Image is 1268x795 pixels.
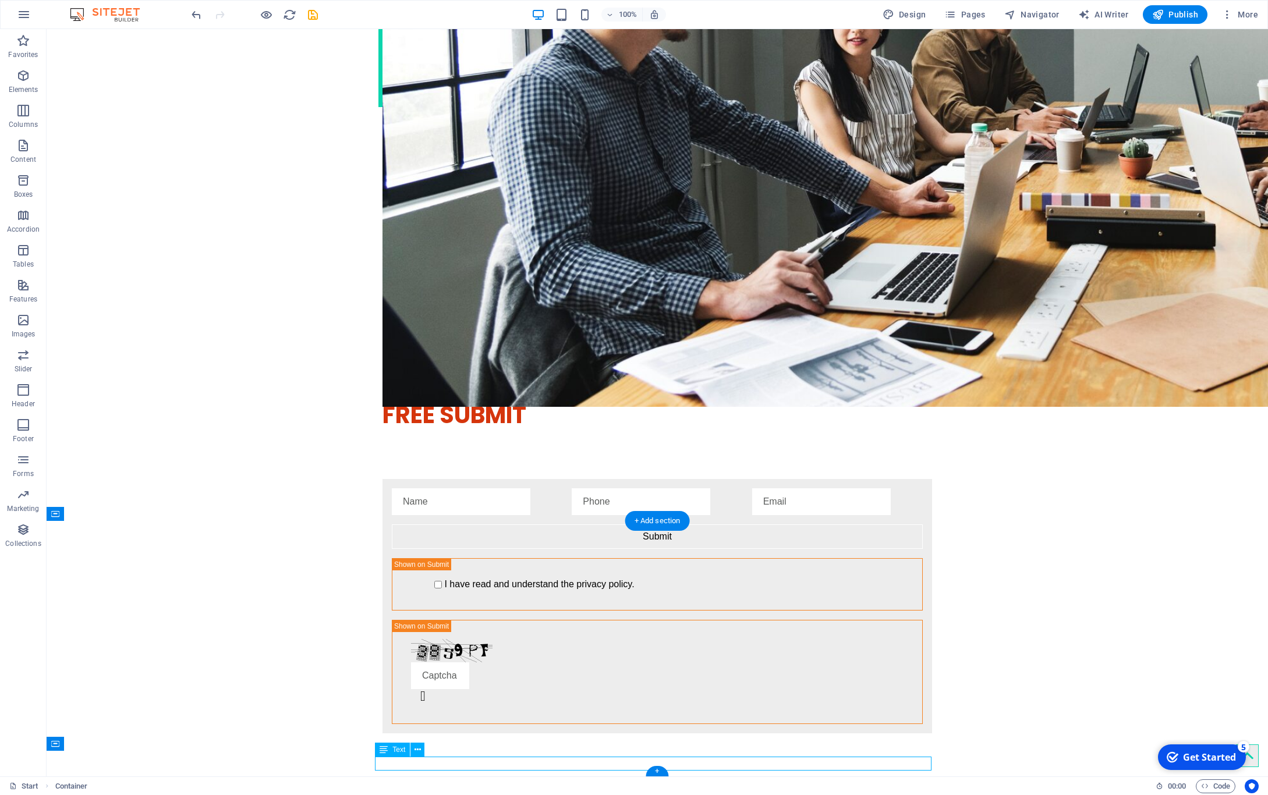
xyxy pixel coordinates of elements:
[9,779,38,793] a: Click to cancel selection. Double-click to open Pages
[878,5,931,24] button: Design
[10,155,36,164] p: Content
[15,364,33,374] p: Slider
[1078,9,1129,20] span: AI Writer
[1074,5,1134,24] button: AI Writer
[14,190,33,199] p: Boxes
[31,11,84,24] div: Get Started
[6,5,94,30] div: Get Started 5 items remaining, 0% complete
[1152,9,1198,20] span: Publish
[7,504,39,513] p: Marketing
[1168,779,1186,793] span: 00 00
[649,9,660,20] i: On resize automatically adjust zoom level to fit chosen device.
[1176,782,1178,790] span: :
[190,8,203,22] i: Undo: Change level (Ctrl+Z)
[13,260,34,269] p: Tables
[646,766,668,776] div: +
[1156,779,1186,793] h6: Session time
[601,8,643,22] button: 100%
[883,9,926,20] span: Design
[1221,9,1258,20] span: More
[12,399,35,409] p: Header
[55,779,88,793] nav: breadcrumb
[86,1,98,13] div: 5
[13,434,34,443] p: Footer
[55,779,88,793] span: Click to select. Double-click to edit
[9,294,37,304] p: Features
[9,120,38,129] p: Columns
[189,8,203,22] button: undo
[940,5,990,24] button: Pages
[9,85,38,94] p: Elements
[1217,5,1263,24] button: More
[1201,779,1230,793] span: Code
[944,9,985,20] span: Pages
[306,8,320,22] button: save
[259,8,273,22] button: Click here to leave preview mode and continue editing
[7,225,40,234] p: Accordion
[1196,779,1235,793] button: Code
[12,329,36,339] p: Images
[8,50,38,59] p: Favorites
[5,539,41,548] p: Collections
[878,5,931,24] div: Design (Ctrl+Alt+Y)
[392,746,405,753] span: Text
[619,8,637,22] h6: 100%
[1143,5,1207,24] button: Publish
[67,8,154,22] img: Editor Logo
[1245,779,1259,793] button: Usercentrics
[1004,9,1060,20] span: Navigator
[306,8,320,22] i: Save (Ctrl+S)
[13,469,34,478] p: Forms
[283,8,296,22] i: Reload page
[1000,5,1064,24] button: Navigator
[282,8,296,22] button: reload
[625,511,690,531] div: + Add section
